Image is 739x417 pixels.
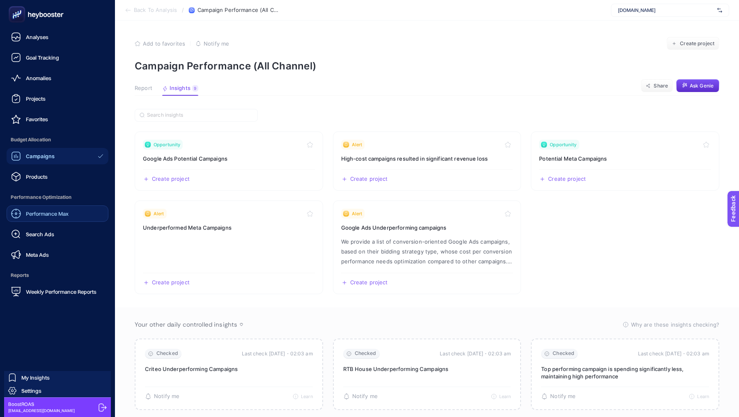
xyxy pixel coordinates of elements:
[26,288,96,295] span: Weekly Performance Reports
[152,176,190,182] span: Create project
[7,70,108,86] a: Anomalies
[145,365,313,373] p: Criteo Underperforming Campaigns
[143,40,185,47] span: Add to favorites
[7,148,108,164] a: Campaigns
[341,154,513,163] h3: Insight title
[680,40,714,47] span: Create project
[676,79,719,92] button: Ask Genie
[7,90,108,107] a: Projects
[550,393,576,400] span: Notify me
[305,140,315,150] button: Toggle favorite
[7,29,108,45] a: Analyses
[305,209,315,219] button: Toggle favorite
[135,85,152,92] span: Report
[147,112,253,118] input: Search
[135,131,719,294] section: Insight Packages
[539,176,586,182] button: Create a new project based on this insight
[355,350,376,357] span: Checked
[135,131,323,191] a: View insight titled
[352,141,363,148] span: Alert
[548,176,586,182] span: Create project
[21,374,50,381] span: My Insights
[154,393,179,400] span: Notify me
[143,154,315,163] h3: Insight title
[618,7,714,14] span: [DOMAIN_NAME]
[503,209,513,219] button: Toggle favorite
[550,141,576,148] span: Opportunity
[135,320,237,329] span: Your other daily controlled insights
[7,111,108,127] a: Favorites
[154,210,164,217] span: Alert
[631,320,719,329] span: Why are these insights checking?
[352,210,363,217] span: Alert
[654,83,668,89] span: Share
[26,173,48,180] span: Products
[638,350,709,358] time: Last check [DATE]・02:03 am
[135,200,323,294] a: View insight titled
[667,37,719,50] button: Create project
[503,140,513,150] button: Toggle favorite
[26,116,48,122] span: Favorites
[531,131,719,191] a: View insight titled
[135,40,185,47] button: Add to favorites
[143,176,190,182] button: Create a new project based on this insight
[154,141,180,148] span: Opportunity
[7,205,108,222] a: Performance Max
[341,176,388,182] button: Create a new project based on this insight
[301,394,313,399] span: Learn
[195,40,229,47] button: Notify me
[26,251,49,258] span: Meta Ads
[26,75,51,81] span: Anomalies
[499,394,511,399] span: Learn
[697,394,709,399] span: Learn
[143,279,190,286] button: Create a new project based on this insight
[541,365,709,380] p: Top performing campaign is spending significantly less, maintaining high performance
[26,54,59,61] span: Goal Tracking
[26,95,46,102] span: Projects
[8,408,75,414] span: [EMAIL_ADDRESS][DOMAIN_NAME]
[242,350,313,358] time: Last check [DATE]・02:03 am
[4,384,111,397] a: Settings
[333,131,521,191] a: View insight titled
[170,85,190,92] span: Insights
[145,393,179,400] button: Notify me
[7,226,108,242] a: Search Ads
[182,7,184,13] span: /
[7,49,108,66] a: Goal Tracking
[197,7,280,14] span: Campaign Performance (All Channel)
[690,83,714,89] span: Ask Genie
[7,247,108,263] a: Meta Ads
[341,237,513,266] p: Insight description
[333,200,521,294] a: View insight titled We provide a list of conversion-oriented Google Ads campaigns, based on their...
[343,393,378,400] button: Notify me
[7,168,108,185] a: Products
[293,394,313,399] button: Learn
[701,140,711,150] button: Toggle favorite
[440,350,511,358] time: Last check [DATE]・02:03 am
[491,394,511,399] button: Learn
[26,210,69,217] span: Performance Max
[539,154,711,163] h3: Insight title
[341,223,513,232] h3: Insight title
[4,371,111,384] a: My Insights
[26,153,55,159] span: Campaigns
[341,279,388,286] button: Create a new project based on this insight
[152,279,190,286] span: Create project
[7,267,108,283] span: Reports
[7,283,108,300] a: Weekly Performance Reports
[21,387,41,394] span: Settings
[8,401,75,408] span: BoostROAS
[343,365,511,373] p: RTB House Underperforming Campaigns
[143,223,315,232] h3: Insight title
[192,85,198,92] div: 9
[717,6,722,14] img: svg%3e
[26,231,54,237] span: Search Ads
[352,393,378,400] span: Notify me
[7,189,108,205] span: Performance Optimization
[541,393,576,400] button: Notify me
[26,34,48,40] span: Analyses
[204,40,229,47] span: Notify me
[5,2,31,9] span: Feedback
[641,79,673,92] button: Share
[135,60,719,72] p: Campaign Performance (All Channel)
